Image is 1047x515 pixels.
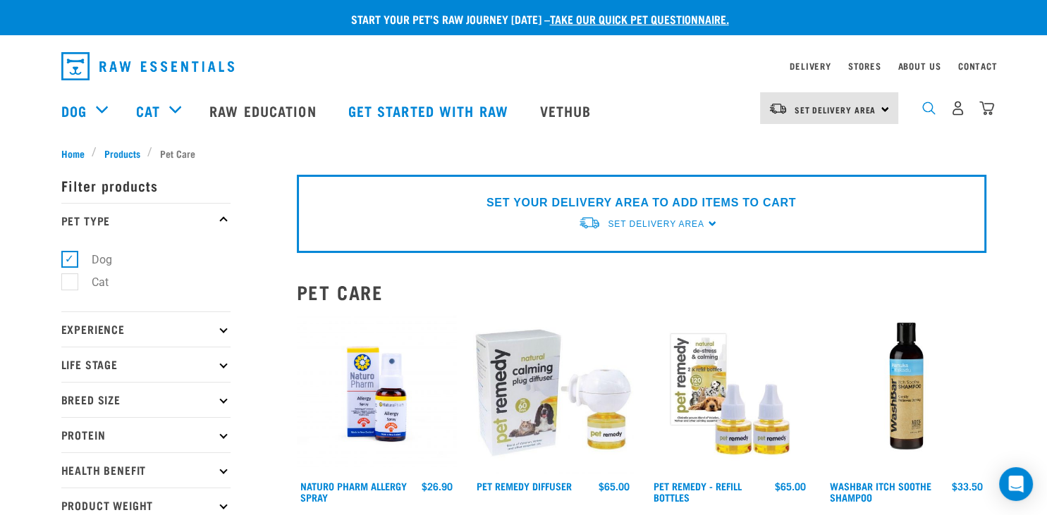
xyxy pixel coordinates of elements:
a: Naturo Pharm Allergy Spray [300,483,407,500]
p: Life Stage [61,347,231,382]
a: Pet Remedy Diffuser [477,483,572,488]
h2: Pet Care [297,281,986,303]
img: van-moving.png [769,102,788,115]
a: Get started with Raw [334,82,526,139]
div: $65.00 [775,480,806,492]
a: About Us [898,63,941,68]
img: user.png [950,101,965,116]
a: Products [97,146,147,161]
img: 2023 AUG RE Product1728 [297,314,457,474]
img: Pet remedy refills [650,314,810,474]
span: Products [104,146,140,161]
p: Filter products [61,168,231,203]
img: Raw Essentials Logo [61,52,234,80]
img: Pet Remedy [473,314,633,474]
img: Wash Bar Itch Soothe Shampoo [826,314,986,474]
span: Set Delivery Area [608,219,704,229]
a: Dog [61,100,87,121]
a: Raw Education [195,82,333,139]
img: van-moving.png [578,216,601,230]
p: Experience [61,311,231,347]
p: SET YOUR DELIVERY AREA TO ADD ITEMS TO CART [486,194,796,211]
div: $33.50 [952,480,983,492]
a: Vethub [526,82,609,139]
a: Cat [136,100,160,121]
p: Breed Size [61,382,231,417]
a: Contact [958,63,998,68]
span: Home [61,146,85,161]
a: take our quick pet questionnaire. [550,15,729,22]
p: Health Benefit [61,452,231,488]
span: Set Delivery Area [795,107,876,112]
a: Home [61,146,92,161]
a: Delivery [790,63,831,68]
nav: dropdown navigation [50,46,998,86]
nav: breadcrumbs [61,146,986,161]
img: home-icon@2x.png [979,101,994,116]
div: $26.90 [422,480,453,492]
div: $65.00 [599,480,630,492]
label: Cat [69,273,114,291]
a: WashBar Itch Soothe Shampoo [830,483,931,500]
p: Pet Type [61,203,231,238]
p: Protein [61,417,231,452]
div: Open Intercom Messenger [999,467,1033,501]
a: Stores [848,63,881,68]
img: home-icon-1@2x.png [922,101,936,115]
label: Dog [69,251,118,268]
a: Pet Remedy - Refill Bottles [654,483,742,500]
